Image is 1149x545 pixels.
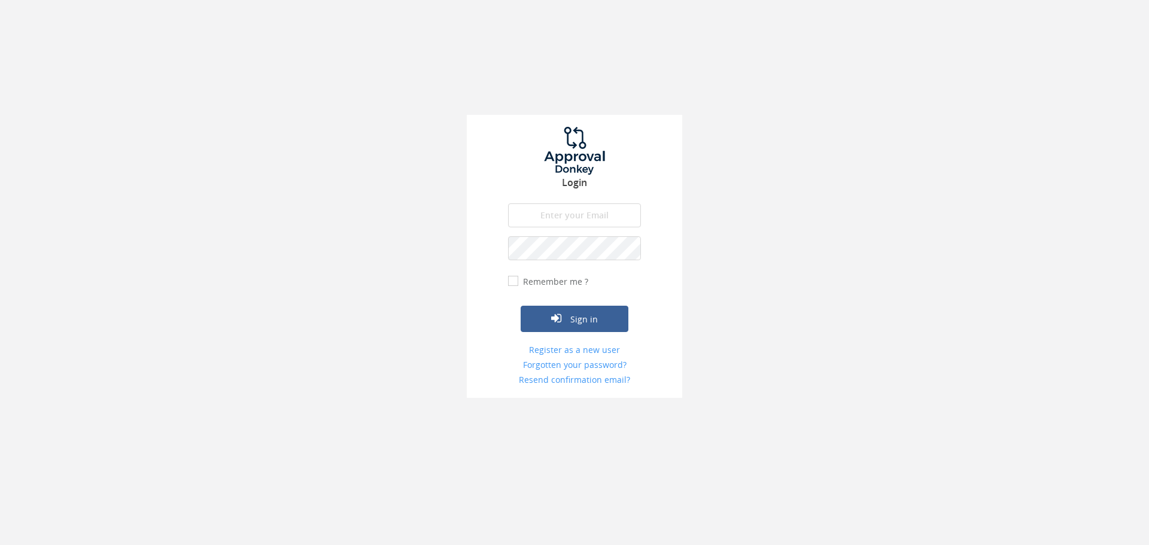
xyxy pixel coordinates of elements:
h3: Login [467,178,682,188]
input: Enter your Email [508,203,641,227]
a: Register as a new user [508,344,641,356]
img: logo.png [530,127,619,175]
a: Resend confirmation email? [508,374,641,386]
label: Remember me ? [520,276,588,288]
button: Sign in [521,306,628,332]
a: Forgotten your password? [508,359,641,371]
